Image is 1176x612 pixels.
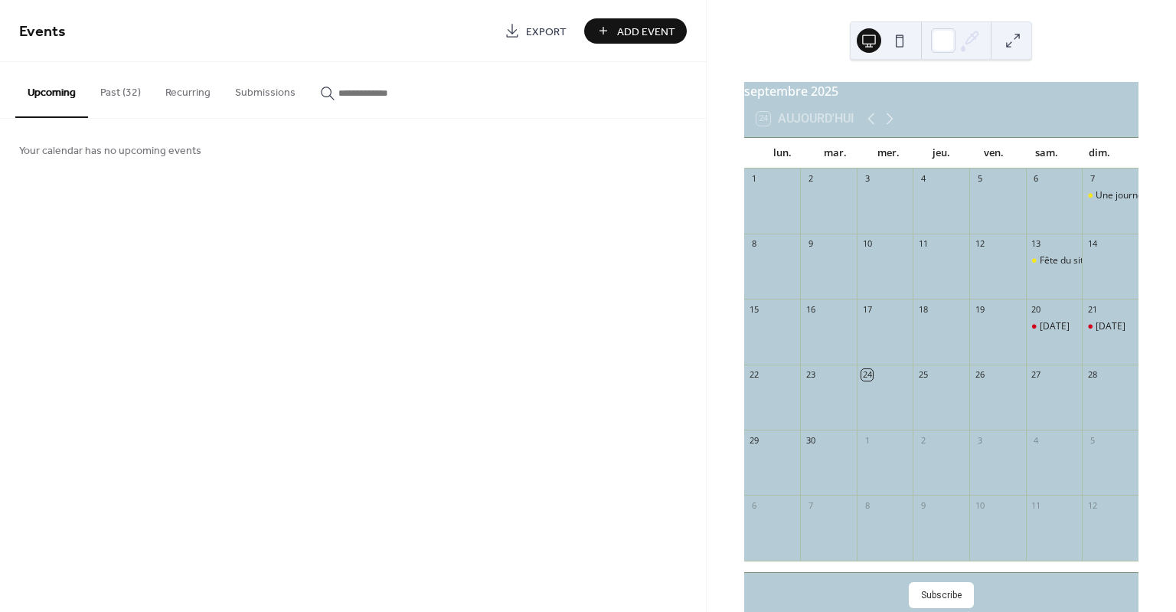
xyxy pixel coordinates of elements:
[1096,320,1125,333] div: [DATE]
[861,369,873,381] div: 24
[915,138,968,169] div: jeu.
[861,434,873,446] div: 1
[1031,238,1042,250] div: 13
[584,18,687,44] button: Add Event
[805,369,816,381] div: 23
[749,303,760,315] div: 15
[909,582,974,608] button: Subscribe
[1021,138,1073,169] div: sam.
[1031,369,1042,381] div: 27
[749,238,760,250] div: 8
[19,17,66,47] span: Events
[805,173,816,185] div: 2
[974,303,985,315] div: 19
[917,499,929,511] div: 9
[749,369,760,381] div: 22
[493,18,578,44] a: Export
[974,499,985,511] div: 10
[861,238,873,250] div: 10
[805,434,816,446] div: 30
[805,499,816,511] div: 7
[1082,320,1138,333] div: Journées européennes du patrimoine
[223,62,308,116] button: Submissions
[917,369,929,381] div: 25
[1086,303,1098,315] div: 21
[526,24,567,40] span: Export
[861,303,873,315] div: 17
[1086,238,1098,250] div: 14
[809,138,862,169] div: mar.
[974,369,985,381] div: 26
[15,62,88,118] button: Upcoming
[1086,499,1098,511] div: 12
[917,303,929,315] div: 18
[1073,138,1126,169] div: dim.
[617,24,675,40] span: Add Event
[749,499,760,511] div: 6
[1086,369,1098,381] div: 28
[1040,254,1130,267] div: Fête du site médiéval
[1031,499,1042,511] div: 11
[917,238,929,250] div: 11
[974,173,985,185] div: 5
[749,173,760,185] div: 1
[1031,434,1042,446] div: 4
[1026,320,1083,333] div: Journées européennes du patrimoine
[1031,303,1042,315] div: 20
[805,303,816,315] div: 16
[1026,254,1083,267] div: Fête du site médiéval
[744,82,1138,100] div: septembre 2025
[917,434,929,446] div: 2
[917,173,929,185] div: 4
[19,143,201,159] span: Your calendar has no upcoming events
[153,62,223,116] button: Recurring
[862,138,915,169] div: mer.
[1040,320,1070,333] div: [DATE]
[749,434,760,446] div: 29
[1082,189,1138,202] div: Une journée comme autrefois
[1086,173,1098,185] div: 7
[756,138,809,169] div: lun.
[88,62,153,116] button: Past (32)
[1031,173,1042,185] div: 6
[861,499,873,511] div: 8
[974,238,985,250] div: 12
[974,434,985,446] div: 3
[968,138,1021,169] div: ven.
[1086,434,1098,446] div: 5
[805,238,816,250] div: 9
[861,173,873,185] div: 3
